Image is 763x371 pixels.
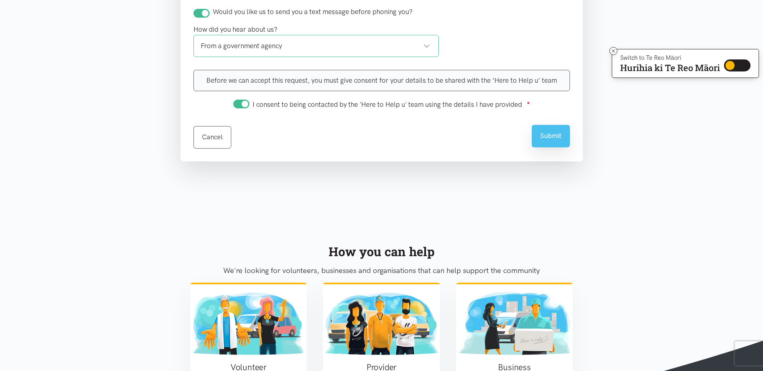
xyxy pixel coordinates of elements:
div: Before we can accept this request, you must give consent for your details to be shared with the ‘... [193,70,570,91]
div: How you can help [190,242,573,261]
p: We're looking for volunteers, businesses and organisations that can help support the community [190,265,573,277]
p: Hurihia ki Te Reo Māori [620,64,720,71]
a: Cancel [193,126,231,148]
label: How did you hear about us? [193,24,278,35]
button: Submit [532,125,570,147]
sup: ● [527,100,530,106]
span: Would you like us to send you a text message before phoning you? [213,8,413,16]
p: Switch to Te Reo Māori [620,55,720,60]
div: From a government agency [201,41,431,51]
span: I consent to being contacted by the 'Here to Help u' team using the details I have provided [253,100,522,108]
